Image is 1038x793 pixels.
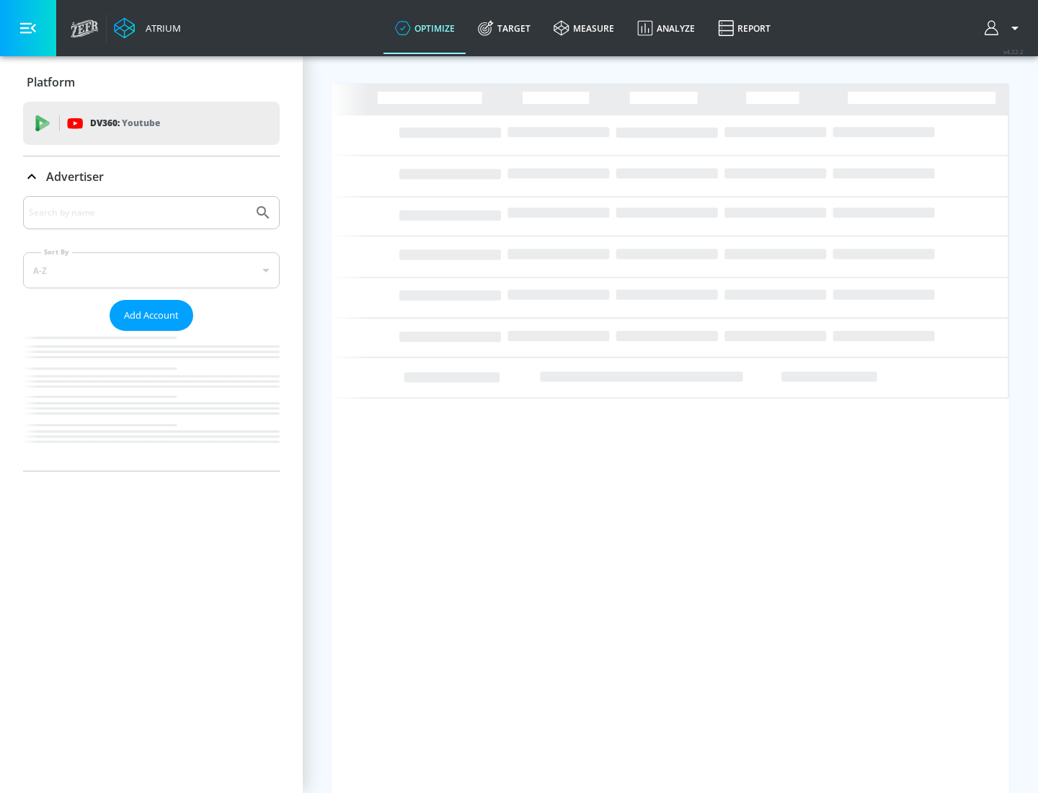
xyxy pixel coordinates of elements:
p: Youtube [122,115,160,130]
nav: list of Advertiser [23,331,280,471]
button: Add Account [110,300,193,331]
a: Report [706,2,782,54]
label: Sort By [41,247,72,257]
a: Analyze [626,2,706,54]
div: Platform [23,62,280,102]
a: Target [466,2,542,54]
div: Advertiser [23,156,280,197]
p: Platform [27,74,75,90]
div: A-Z [23,252,280,288]
a: Atrium [114,17,181,39]
div: DV360: Youtube [23,102,280,145]
span: Add Account [124,307,179,324]
a: optimize [383,2,466,54]
p: DV360: [90,115,160,131]
a: measure [542,2,626,54]
div: Advertiser [23,196,280,471]
input: Search by name [29,203,247,222]
div: Atrium [140,22,181,35]
p: Advertiser [46,169,104,185]
span: v 4.22.2 [1003,48,1024,56]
